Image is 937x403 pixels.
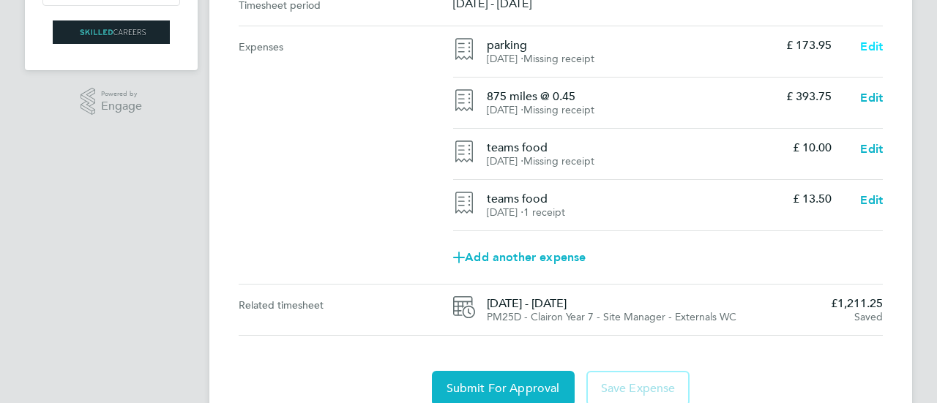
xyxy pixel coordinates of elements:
p: £ 10.00 [793,140,832,155]
span: [DATE] ⋅ [487,53,523,65]
span: Powered by [101,88,142,100]
img: skilledcareers-logo-retina.png [53,20,170,44]
p: £ 393.75 [786,89,832,104]
div: Related timesheet [239,296,453,323]
span: Edit [860,142,883,156]
p: £ 13.50 [793,192,832,206]
span: Engage [101,100,142,113]
h4: teams food [487,192,780,206]
span: Saved [854,311,883,323]
a: Add another expense [453,243,883,272]
a: Powered byEngage [81,88,143,116]
span: Edit [860,91,883,105]
span: Missing receipt [523,53,594,65]
a: Edit [860,38,883,56]
span: PM25D - Clairon Year 7 - Site Manager - Externals WC [487,311,736,323]
span: [DATE] ⋅ [487,104,523,116]
span: Add another expense [453,252,586,263]
span: Submit For Approval [447,381,560,396]
span: [DATE] - [DATE] [487,296,819,311]
a: Edit [860,192,883,209]
span: [DATE] ⋅ [487,206,523,219]
a: [DATE] - [DATE]PM25D - Clairon Year 7 - Site Manager - Externals WC£1,211.25Saved [453,296,883,323]
span: £1,211.25 [831,296,883,311]
span: Edit [860,39,883,53]
h4: 875 miles @ 0.45 [487,89,774,104]
div: Expenses [239,26,453,284]
a: Go to home page [42,20,180,44]
h4: parking [487,38,774,53]
p: £ 173.95 [786,38,832,53]
span: Missing receipt [523,104,594,116]
span: [DATE] ⋅ [487,155,523,167]
h4: teams food [487,140,780,155]
span: Edit [860,193,883,207]
a: Edit [860,140,883,158]
a: Edit [860,89,883,107]
span: Missing receipt [523,155,594,167]
span: 1 receipt [523,206,565,219]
